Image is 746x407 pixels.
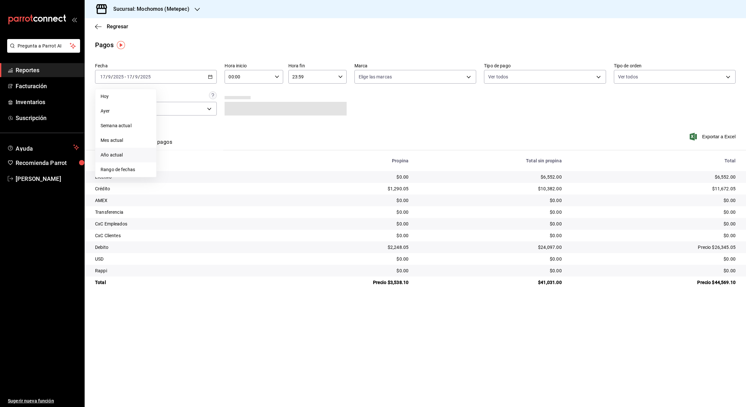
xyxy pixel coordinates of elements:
span: / [132,74,134,79]
input: -- [127,74,132,79]
span: Año actual [101,152,151,158]
span: Rango de fechas [101,166,151,173]
div: $6,552.00 [419,174,562,180]
font: Recomienda Parrot [16,159,67,166]
div: $24,097.00 [419,244,562,251]
div: Total sin propina [419,158,562,163]
div: Transferencia [95,209,256,215]
font: Facturación [16,83,47,89]
img: Marcador de información sobre herramientas [117,41,125,49]
font: Inventarios [16,99,45,105]
div: $0.00 [266,256,408,262]
div: $0.00 [266,197,408,204]
div: $0.00 [419,232,562,239]
input: ---- [140,74,151,79]
button: Regresar [95,23,128,30]
span: - [125,74,126,79]
div: CxC Clientes [95,232,256,239]
div: $2,248.05 [266,244,408,251]
input: ---- [113,74,124,79]
div: Efectivo [95,174,256,180]
div: $0.00 [266,209,408,215]
input: -- [108,74,111,79]
span: Ayuda [16,143,71,151]
label: Marca [354,63,476,68]
div: $0.00 [572,197,736,204]
div: Crédito [95,185,256,192]
div: $1,290.05 [266,185,408,192]
div: $0.00 [266,267,408,274]
span: Mes actual [101,137,151,144]
div: Total [95,279,256,286]
div: $0.00 [419,209,562,215]
button: Exportar a Excel [691,133,736,141]
div: $0.00 [572,256,736,262]
div: $0.00 [572,209,736,215]
div: $0.00 [419,267,562,274]
div: CxC Empleados [95,221,256,227]
span: / [111,74,113,79]
label: Tipo de orden [614,63,736,68]
div: Debito [95,244,256,251]
font: Exportar a Excel [702,134,736,139]
div: Precio $26,345.05 [572,244,736,251]
span: Ayer [101,108,151,115]
span: / [106,74,108,79]
font: [PERSON_NAME] [16,175,61,182]
div: AMEX [95,197,256,204]
a: Pregunta a Parrot AI [5,47,80,54]
span: Regresar [107,23,128,30]
div: $11,672.05 [572,185,736,192]
div: Rappi [95,267,256,274]
label: Hora inicio [225,63,283,68]
span: Hoy [101,93,151,100]
div: $0.00 [266,221,408,227]
font: Reportes [16,67,39,74]
button: Pregunta a Parrot AI [7,39,80,53]
label: Tipo de pago [484,63,606,68]
div: $41,031.00 [419,279,562,286]
span: / [138,74,140,79]
div: Precio $3,538.10 [266,279,408,286]
input: -- [100,74,106,79]
h3: Sucursal: Mochomos (Metepec) [108,5,189,13]
div: $0.00 [572,232,736,239]
div: Propina [266,158,408,163]
div: Pagos [95,40,114,50]
div: $0.00 [419,256,562,262]
div: $10,382.00 [419,185,562,192]
div: USD [95,256,256,262]
button: open_drawer_menu [72,17,77,22]
button: Ver pagos [148,139,172,150]
div: Precio $44,569.10 [572,279,736,286]
div: $0.00 [572,267,736,274]
font: Suscripción [16,115,47,121]
span: Elige las marcas [359,74,392,80]
span: Ver todos [618,74,638,80]
div: Total [572,158,736,163]
div: $0.00 [572,221,736,227]
div: $0.00 [419,197,562,204]
input: -- [135,74,138,79]
div: $6,552.00 [572,174,736,180]
div: $0.00 [266,232,408,239]
span: Pregunta a Parrot AI [18,43,70,49]
label: Hora fin [288,63,347,68]
label: Fecha [95,63,217,68]
span: Ver todos [488,74,508,80]
span: Semana actual [101,122,151,129]
font: Sugerir nueva función [8,398,54,403]
div: $0.00 [266,174,408,180]
div: $0.00 [419,221,562,227]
